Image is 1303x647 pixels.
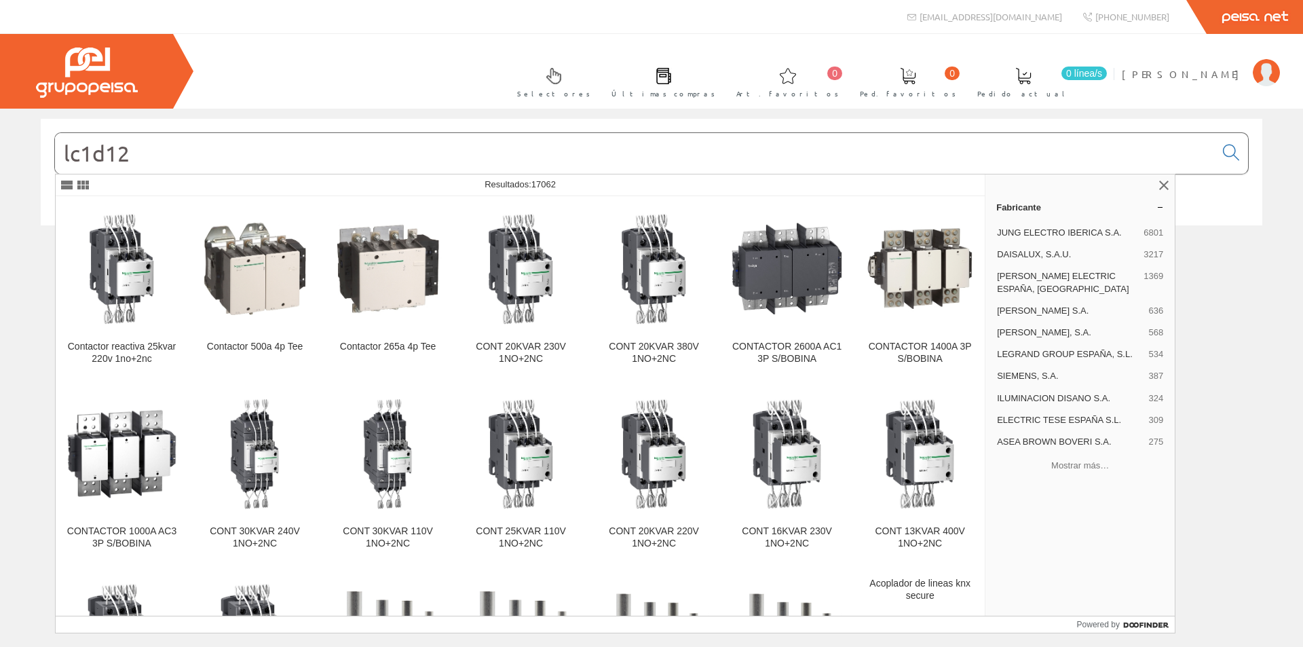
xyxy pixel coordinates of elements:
[466,399,576,509] img: CONT 25KVAR 110V 1NO+2NC
[1144,270,1163,295] span: 1369
[721,197,853,381] a: CONTACTOR 2600A AC1 3P S/BOBINA CONTACTOR 2600A AC1 3P S/BOBINA
[732,341,842,365] div: CONTACTOR 2600A AC1 3P S/BOBINA
[531,179,556,189] span: 17062
[36,48,138,98] img: Grupo Peisa
[997,327,1143,339] span: [PERSON_NAME], S.A.
[588,382,720,566] a: CONT 20KVAR 220V 1NO+2NC CONT 20KVAR 220V 1NO+2NC
[67,399,177,509] img: CONTACTOR 1000A AC3 3P S/BOBINA
[200,341,310,353] div: Contactor 500a 4p Tee
[945,67,960,80] span: 0
[865,399,975,509] img: CONT 13KVAR 400V 1NO+2NC
[1122,56,1280,69] a: [PERSON_NAME]
[485,179,556,189] span: Resultados:
[466,525,576,550] div: CONT 25KVAR 110V 1NO+2NC
[997,270,1138,295] span: [PERSON_NAME] ELECTRIC ESPAÑA, [GEOGRAPHIC_DATA]
[588,197,720,381] a: CONT 20KVAR 380V 1NO+2NC CONT 20KVAR 380V 1NO+2NC
[504,56,597,106] a: Selectores
[41,242,1262,254] div: © Grupo Peisa
[1122,67,1246,81] span: [PERSON_NAME]
[732,525,842,550] div: CONT 16KVAR 230V 1NO+2NC
[189,382,321,566] a: CONT 30KVAR 240V 1NO+2NC CONT 30KVAR 240V 1NO+2NC
[865,213,975,324] img: CONTACTOR 1400A 3P S/BOBINA
[333,525,443,550] div: CONT 30KVAR 110V 1NO+2NC
[997,348,1143,361] span: LEGRAND GROUP ESPAÑA, S.L.
[1061,67,1107,80] span: 0 línea/s
[1144,248,1163,261] span: 3217
[517,87,590,100] span: Selectores
[322,382,454,566] a: CONT 30KVAR 110V 1NO+2NC CONT 30KVAR 110V 1NO+2NC
[56,382,188,566] a: CONTACTOR 1000A AC3 3P S/BOBINA CONTACTOR 1000A AC3 3P S/BOBINA
[67,213,177,324] img: Contactor reactiva 25kvar 220v 1no+2nc
[55,133,1215,174] input: Buscar...
[333,213,443,324] img: Contactor 265a 4p Tee
[1148,392,1163,405] span: 324
[721,382,853,566] a: CONT 16KVAR 230V 1NO+2NC CONT 16KVAR 230V 1NO+2NC
[732,399,842,509] img: CONT 16KVAR 230V 1NO+2NC
[827,67,842,80] span: 0
[865,578,975,602] div: Acoplador de lineas knx secure
[611,87,715,100] span: Últimas compras
[732,213,842,324] img: CONTACTOR 2600A AC1 3P S/BOBINA
[865,341,975,365] div: CONTACTOR 1400A 3P S/BOBINA
[56,197,188,381] a: Contactor reactiva 25kvar 220v 1no+2nc Contactor reactiva 25kvar 220v 1no+2nc
[736,87,839,100] span: Art. favoritos
[860,87,956,100] span: Ped. favoritos
[333,399,443,509] img: CONT 30KVAR 110V 1NO+2NC
[985,196,1175,218] a: Fabricante
[1148,305,1163,317] span: 636
[1095,11,1169,22] span: [PHONE_NUMBER]
[67,525,177,550] div: CONTACTOR 1000A AC3 3P S/BOBINA
[1148,436,1163,448] span: 275
[599,399,709,509] img: CONT 20KVAR 220V 1NO+2NC
[997,392,1143,405] span: ILUMINACION DISANO S.A.
[333,341,443,353] div: Contactor 265a 4p Tee
[1077,616,1175,633] a: Powered by
[1077,618,1120,631] span: Powered by
[1148,348,1163,361] span: 534
[1148,414,1163,426] span: 309
[997,370,1143,382] span: SIEMENS, S.A.
[854,382,986,566] a: CONT 13KVAR 400V 1NO+2NC CONT 13KVAR 400V 1NO+2NC
[997,248,1138,261] span: DAISALUX, S.A.U.
[997,227,1138,239] span: JUNG ELECTRO IBERICA S.A.
[200,525,310,550] div: CONT 30KVAR 240V 1NO+2NC
[920,11,1062,22] span: [EMAIL_ADDRESS][DOMAIN_NAME]
[455,197,587,381] a: CONT 20KVAR 230V 1NO+2NC CONT 20KVAR 230V 1NO+2NC
[977,87,1070,100] span: Pedido actual
[322,197,454,381] a: Contactor 265a 4p Tee Contactor 265a 4p Tee
[200,399,310,509] img: CONT 30KVAR 240V 1NO+2NC
[466,341,576,365] div: CONT 20KVAR 230V 1NO+2NC
[854,197,986,381] a: CONTACTOR 1400A 3P S/BOBINA CONTACTOR 1400A 3P S/BOBINA
[599,525,709,550] div: CONT 20KVAR 220V 1NO+2NC
[1148,370,1163,382] span: 387
[1144,227,1163,239] span: 6801
[189,197,321,381] a: Contactor 500a 4p Tee Contactor 500a 4p Tee
[997,436,1143,448] span: ASEA BROWN BOVERI S.A.
[598,56,722,106] a: Últimas compras
[466,213,576,324] img: CONT 20KVAR 230V 1NO+2NC
[865,525,975,550] div: CONT 13KVAR 400V 1NO+2NC
[991,454,1169,477] button: Mostrar más…
[67,341,177,365] div: Contactor reactiva 25kvar 220v 1no+2nc
[455,382,587,566] a: CONT 25KVAR 110V 1NO+2NC CONT 25KVAR 110V 1NO+2NC
[997,414,1143,426] span: ELECTRIC TESE ESPAÑA S.L.
[200,213,310,324] img: Contactor 500a 4p Tee
[1148,327,1163,339] span: 568
[599,213,709,324] img: CONT 20KVAR 380V 1NO+2NC
[997,305,1143,317] span: [PERSON_NAME] S.A.
[599,341,709,365] div: CONT 20KVAR 380V 1NO+2NC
